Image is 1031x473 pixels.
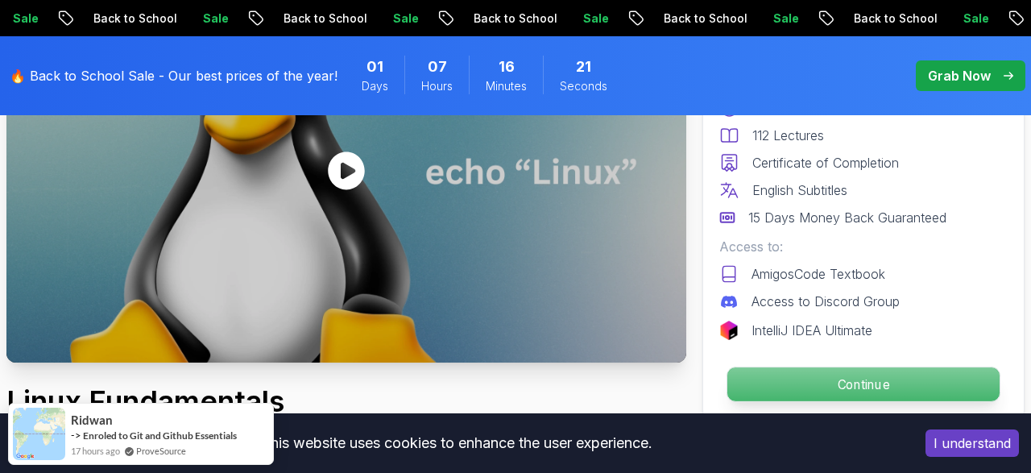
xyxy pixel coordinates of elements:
span: Hours [421,78,453,94]
span: 7 Hours [428,56,447,78]
p: Back to School [446,10,556,27]
span: 16 Minutes [499,56,515,78]
p: Back to School [66,10,176,27]
p: English Subtitles [752,180,847,200]
span: -> [71,429,81,442]
a: Enroled to Git and Github Essentials [83,429,237,442]
a: ProveSource [136,444,186,458]
p: Back to School [256,10,366,27]
p: Access to Discord Group [752,292,900,311]
span: Minutes [486,78,527,94]
p: Sale [176,10,227,27]
span: Seconds [560,78,607,94]
p: 15 Days Money Back Guaranteed [748,208,946,227]
span: ridwan [71,413,113,427]
button: Accept cookies [925,429,1019,457]
p: Back to School [826,10,936,27]
p: 🔥 Back to School Sale - Our best prices of the year! [10,66,337,85]
h1: Linux Fundamentals [6,385,402,417]
p: 112 Lectures [752,126,824,145]
span: 1 Days [366,56,383,78]
p: IntelliJ IDEA Ultimate [752,321,872,340]
p: Continue [727,367,1000,401]
p: Certificate of Completion [752,153,899,172]
p: Grab Now [928,66,991,85]
p: Sale [936,10,988,27]
img: provesource social proof notification image [13,408,65,460]
p: Access to: [719,237,1008,256]
div: This website uses cookies to enhance the user experience. [12,425,901,461]
button: Continue [727,367,1000,402]
span: 17 hours ago [71,444,120,458]
span: 21 Seconds [576,56,591,78]
p: Sale [746,10,797,27]
p: Back to School [636,10,746,27]
img: jetbrains logo [719,321,739,340]
p: Sale [366,10,417,27]
p: Sale [556,10,607,27]
p: AmigosCode Textbook [752,264,885,284]
span: Days [362,78,388,94]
